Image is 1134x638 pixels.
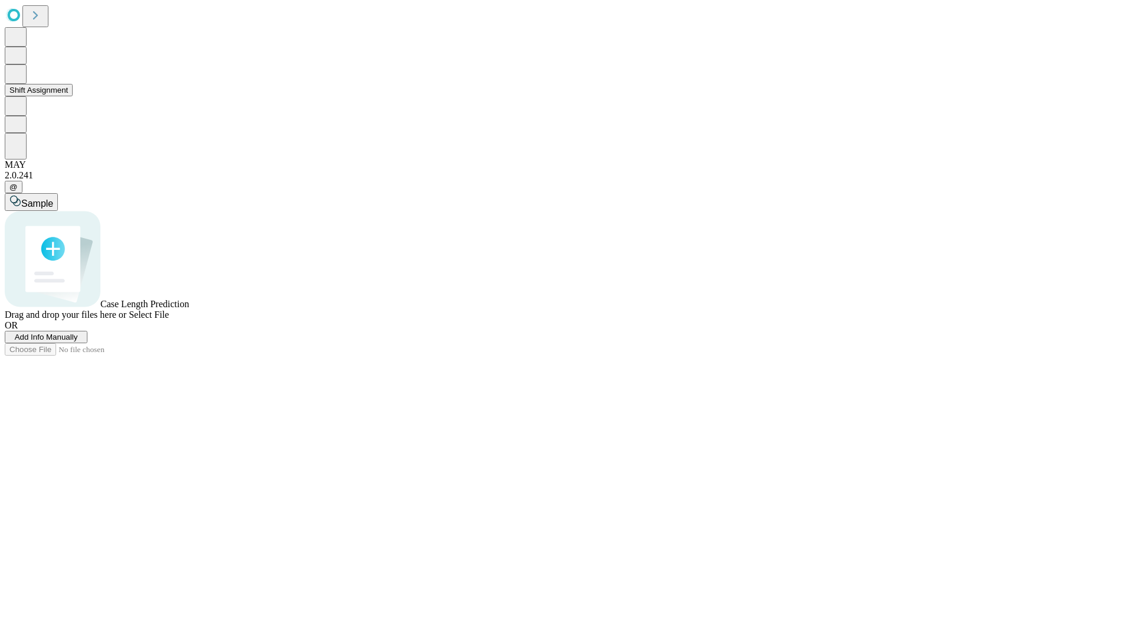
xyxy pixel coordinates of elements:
[5,181,22,193] button: @
[9,183,18,191] span: @
[129,310,169,320] span: Select File
[15,333,78,341] span: Add Info Manually
[5,159,1129,170] div: MAY
[5,310,126,320] span: Drag and drop your files here or
[5,193,58,211] button: Sample
[5,320,18,330] span: OR
[5,84,73,96] button: Shift Assignment
[5,331,87,343] button: Add Info Manually
[100,299,189,309] span: Case Length Prediction
[21,198,53,209] span: Sample
[5,170,1129,181] div: 2.0.241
